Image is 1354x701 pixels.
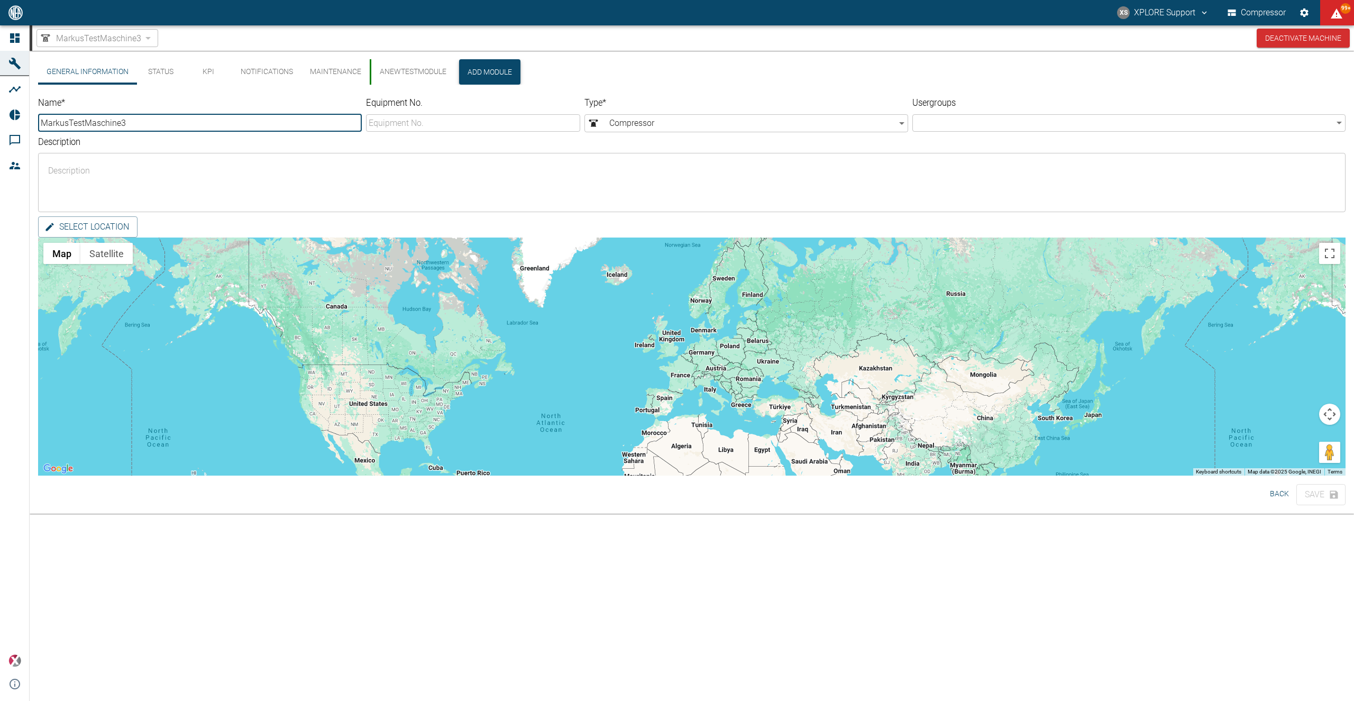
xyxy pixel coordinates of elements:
[370,59,455,85] button: ANewTestModule
[232,59,301,85] button: Notifications
[366,114,580,132] input: Equipment No.
[366,97,527,110] label: Equipment No.
[39,32,141,44] a: MarkusTestMaschine3
[38,216,138,238] button: Select location
[1262,484,1296,504] button: Back
[301,59,370,85] button: Maintenance
[1115,3,1211,22] button: compressors@neaxplore.com
[912,97,1237,110] label: Usergroups
[38,114,362,132] input: Name
[1225,3,1288,22] button: Compressor
[38,59,137,85] button: General Information
[1257,29,1350,48] button: Deactivate Machine
[185,59,232,85] button: KPI
[587,117,895,130] span: Compressor
[1340,3,1351,14] span: 99+
[584,97,827,110] label: Type *
[7,5,24,20] img: logo
[137,59,185,85] button: Status
[38,97,281,110] label: Name *
[459,59,520,85] button: Add Module
[38,135,1019,148] label: Description
[56,32,141,44] span: MarkusTestMaschine3
[8,654,21,667] img: Xplore Logo
[1295,3,1314,22] button: Settings
[1117,6,1130,19] div: XS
